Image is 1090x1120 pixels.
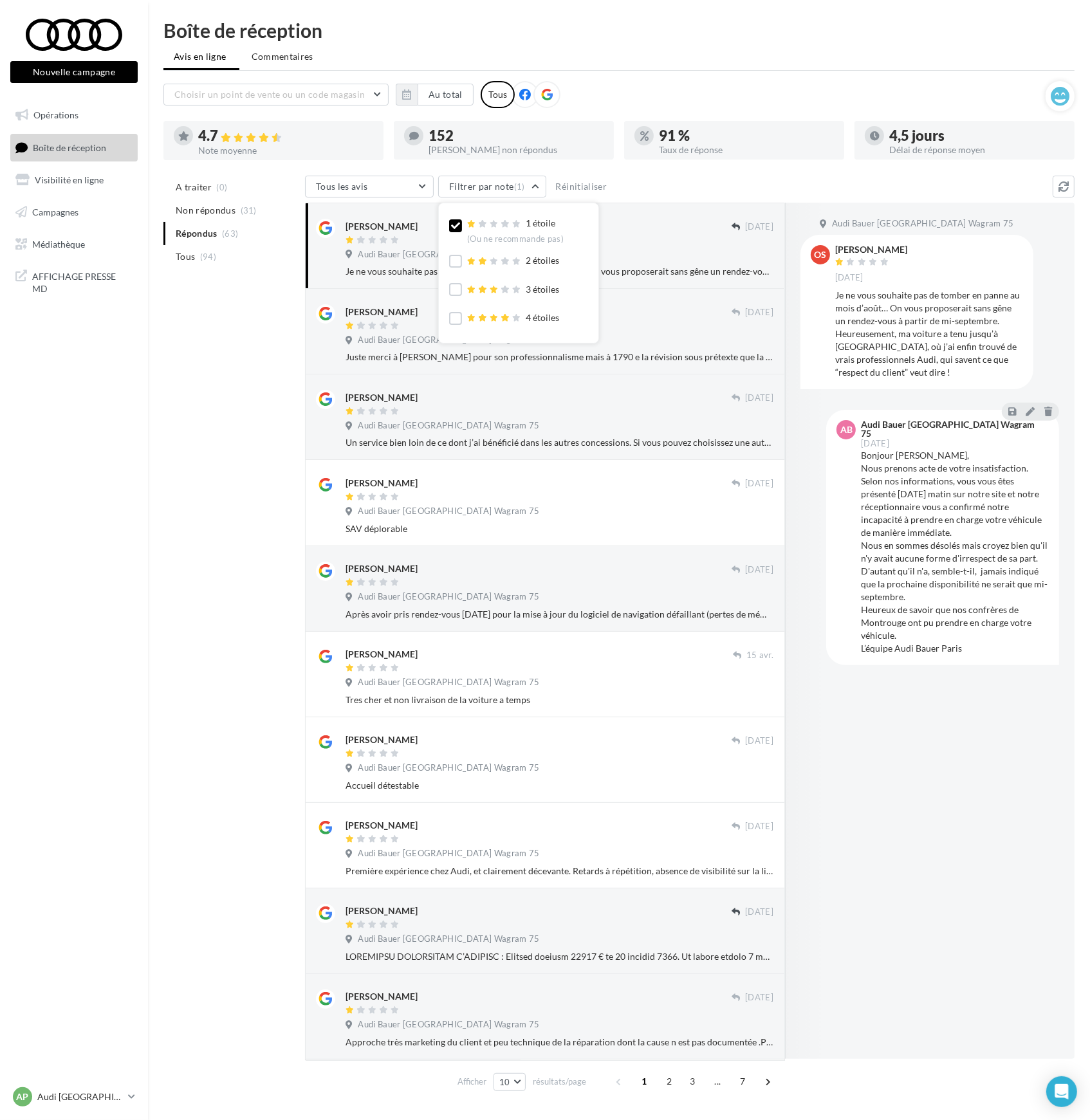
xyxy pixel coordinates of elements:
span: Audi Bauer [GEOGRAPHIC_DATA] Wagram 75 [358,506,539,517]
div: [PERSON_NAME] [346,648,418,661]
button: Au total [418,84,474,106]
span: Audi Bauer [GEOGRAPHIC_DATA] Wagram 75 [358,933,539,945]
div: [PERSON_NAME] non répondus [429,145,604,154]
span: (1) [514,181,525,192]
div: Note moyenne [198,146,373,155]
button: Nouvelle campagne [10,61,138,83]
span: [DATE] [745,992,773,1004]
span: Audi Bauer [GEOGRAPHIC_DATA] Wagram 75 [358,420,539,432]
a: Boîte de réception [8,134,140,161]
span: Audi Bauer [GEOGRAPHIC_DATA] Wagram 75 [358,1019,539,1031]
span: 7 [732,1071,753,1092]
div: Juste merci à [PERSON_NAME] pour son professionnalisme mais à 1790 e la révision sous prétexte qu... [346,351,773,363]
a: AP Audi [GEOGRAPHIC_DATA] 17 [10,1085,138,1109]
div: Approche très marketing du client et peu technique de la réparation dont la cause n est pas docum... [346,1036,773,1049]
span: Audi Bauer [GEOGRAPHIC_DATA] Wagram 75 [358,848,539,859]
span: AFFICHAGE PRESSE MD [32,268,133,295]
div: [PERSON_NAME] [346,904,418,917]
a: Visibilité en ligne [8,167,140,194]
span: 1 [634,1071,654,1092]
span: [DATE] [745,221,773,233]
div: Bonjour [PERSON_NAME], Nous prenons acte de votre insatisfaction. Selon nos informations, vous vo... [861,449,1049,655]
span: 2 [659,1071,679,1092]
a: Campagnes [8,199,140,226]
span: 15 avr. [746,650,773,661]
div: Tous [481,81,515,108]
span: Non répondus [176,204,236,217]
span: Médiathèque [32,238,85,249]
p: Audi [GEOGRAPHIC_DATA] 17 [37,1090,123,1103]
div: LOREMIPSU DOLORSITAM C’ADIPISC : Elitsed doeiusm 22917 € te 20 incidid 7366. Ut labore etdolo 7 m... [346,950,773,963]
span: Audi Bauer [GEOGRAPHIC_DATA] Wagram 75 [358,591,539,603]
span: AP [17,1090,29,1103]
div: 4 étoiles [467,311,560,325]
div: [PERSON_NAME] [346,306,418,318]
span: (94) [200,252,216,262]
div: [PERSON_NAME] [346,819,418,832]
div: [PERSON_NAME] [835,245,907,254]
span: Audi Bauer [GEOGRAPHIC_DATA] Wagram 75 [358,249,539,261]
span: Tous les avis [316,181,368,192]
div: 152 [429,129,604,143]
span: Afficher [457,1076,486,1088]
div: Première expérience chez Audi, et clairement décevante. Retards à répétition, absence de visibili... [346,865,773,877]
div: [PERSON_NAME] [346,220,418,233]
div: Open Intercom Messenger [1046,1076,1077,1107]
span: [DATE] [861,439,889,448]
span: [DATE] [745,478,773,490]
span: [DATE] [745,735,773,747]
div: Taux de réponse [659,145,834,154]
div: Audi Bauer [GEOGRAPHIC_DATA] Wagram 75 [861,420,1046,438]
div: 91 % [659,129,834,143]
div: Accueil détestable [346,779,773,792]
div: [PERSON_NAME] [346,391,418,404]
a: AFFICHAGE PRESSE MD [8,262,140,300]
span: AB [840,423,853,436]
span: [DATE] [745,564,773,576]
div: SAV déplorable [346,522,773,535]
div: (Ou ne recommande pas) [467,234,564,245]
button: 10 [494,1073,526,1091]
span: Campagnes [32,207,79,217]
div: 4,5 jours [889,129,1064,143]
div: Après avoir pris rendez-vous [DATE] pour la mise à jour du logiciel de navigation défaillant (per... [346,608,773,621]
div: [PERSON_NAME] [346,990,418,1003]
button: Filtrer par note(1) [438,176,546,197]
span: os [815,248,827,261]
span: Choisir un point de vente ou un code magasin [174,89,365,100]
span: (0) [217,182,228,192]
div: Tres cher et non livraison de la voiture a temps [346,693,773,706]
span: résultats/page [533,1076,586,1088]
div: [PERSON_NAME] [346,477,418,490]
button: Réinitialiser [551,179,613,194]
span: 3 [682,1071,703,1092]
span: Audi Bauer [GEOGRAPHIC_DATA] Wagram 75 [358,335,539,346]
span: Opérations [33,109,79,120]
div: 2 étoiles [467,254,560,268]
span: Visibilité en ligne [35,174,104,185]
span: [DATE] [745,906,773,918]
a: Médiathèque [8,231,140,258]
div: 3 étoiles [467,283,560,297]
div: Un service bien loin de ce dont j’ai bénéficié dans les autres concessions. Si vous pouvez choisi... [346,436,773,449]
span: A traiter [176,181,212,194]
span: [DATE] [835,272,864,284]
a: Opérations [8,102,140,129]
div: Je ne vous souhaite pas de tomber en panne au mois d’août… On vous proposerait sans gêne un rende... [346,265,773,278]
div: [PERSON_NAME] [346,562,418,575]
button: Choisir un point de vente ou un code magasin [163,84,389,106]
span: Commentaires [252,50,313,63]
span: [DATE] [745,821,773,832]
span: [DATE] [745,307,773,318]
button: Au total [396,84,474,106]
div: Délai de réponse moyen [889,145,1064,154]
button: Tous les avis [305,176,434,197]
span: Audi Bauer [GEOGRAPHIC_DATA] Wagram 75 [358,677,539,688]
span: Audi Bauer [GEOGRAPHIC_DATA] Wagram 75 [832,218,1013,230]
span: (31) [241,205,257,216]
div: Je ne vous souhaite pas de tomber en panne au mois d’août… On vous proposerait sans gêne un rende... [835,289,1023,379]
div: 4.7 [198,129,373,143]
span: 10 [499,1077,510,1087]
div: [PERSON_NAME] [346,733,418,746]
